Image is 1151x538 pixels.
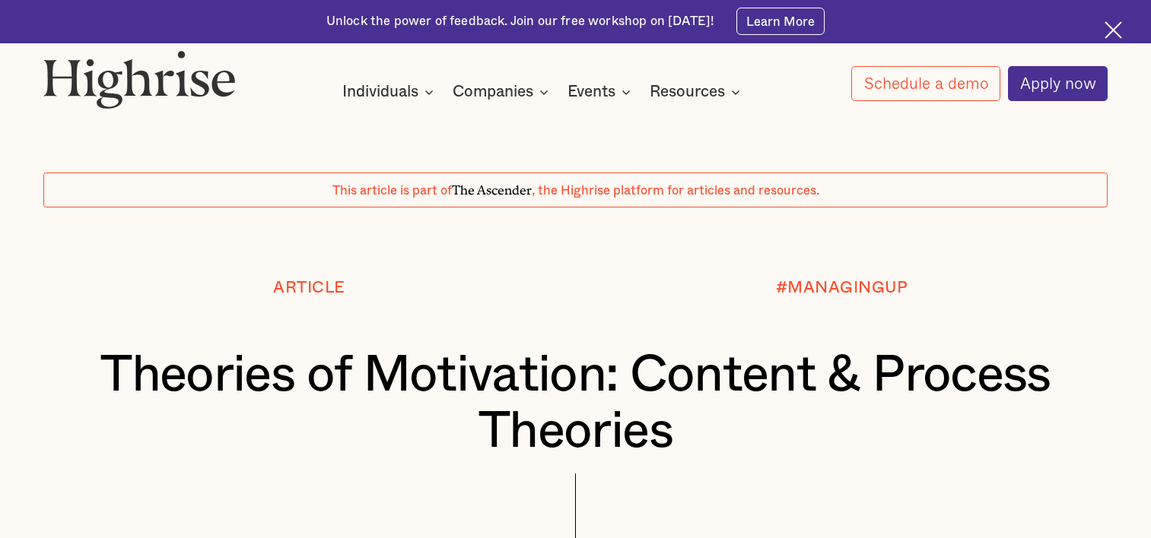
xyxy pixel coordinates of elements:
[326,13,714,30] div: Unlock the power of feedback. Join our free workshop on [DATE]!
[332,185,452,197] span: This article is part of
[650,83,745,101] div: Resources
[851,66,1000,101] a: Schedule a demo
[736,8,825,35] a: Learn More
[568,83,635,101] div: Events
[568,83,615,101] div: Events
[273,279,345,296] div: Article
[87,347,1064,460] h1: Theories of Motivation: Content & Process Theories
[43,50,236,108] img: Highrise logo
[453,83,553,101] div: Companies
[1008,66,1108,101] a: Apply now
[1105,21,1122,39] img: Cross icon
[453,83,533,101] div: Companies
[342,83,418,101] div: Individuals
[342,83,438,101] div: Individuals
[532,185,819,197] span: , the Highrise platform for articles and resources.
[650,83,725,101] div: Resources
[776,279,908,296] div: #MANAGINGUP
[452,180,532,195] span: The Ascender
